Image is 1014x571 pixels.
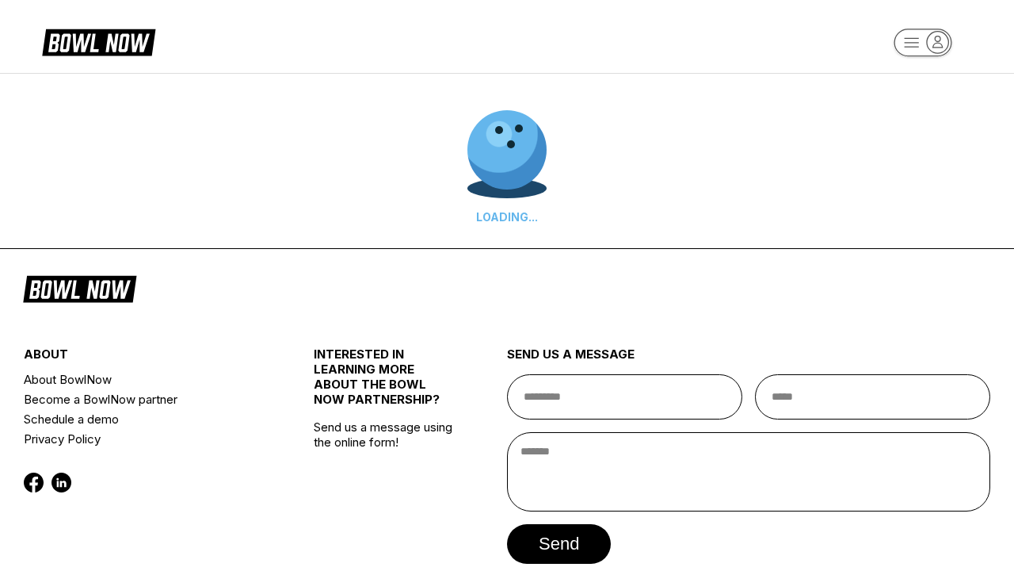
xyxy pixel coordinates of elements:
[24,409,265,429] a: Schedule a demo
[24,370,265,389] a: About BowlNow
[507,524,611,564] button: send
[507,347,990,374] div: send us a message
[24,389,265,409] a: Become a BowlNow partner
[467,210,547,224] div: LOADING...
[314,347,459,420] div: INTERESTED IN LEARNING MORE ABOUT THE BOWL NOW PARTNERSHIP?
[24,347,265,370] div: about
[24,429,265,449] a: Privacy Policy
